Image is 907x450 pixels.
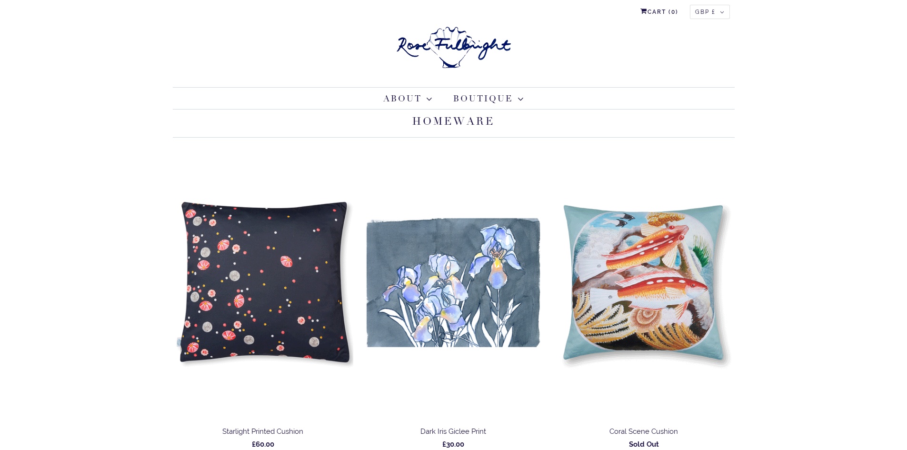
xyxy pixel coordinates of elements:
[640,5,678,19] a: Cart (0)
[252,440,274,449] span: £60.00
[363,147,544,419] img: Dark Iris Giclee Print
[420,427,486,436] span: Dark Iris Giclee Print
[671,9,676,15] span: 0
[383,92,432,105] a: About
[453,92,524,105] a: Boutique
[222,427,303,436] span: Starlight Printed Cushion
[690,5,730,19] button: GBP £
[553,147,734,419] img: Coral Scene Cushion
[173,147,354,419] img: Starlight Printed Cushion
[442,440,464,449] span: £30.00
[609,427,678,436] span: Coral Scene Cushion
[629,440,659,449] span: Sold Out
[412,115,495,128] a: Homeware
